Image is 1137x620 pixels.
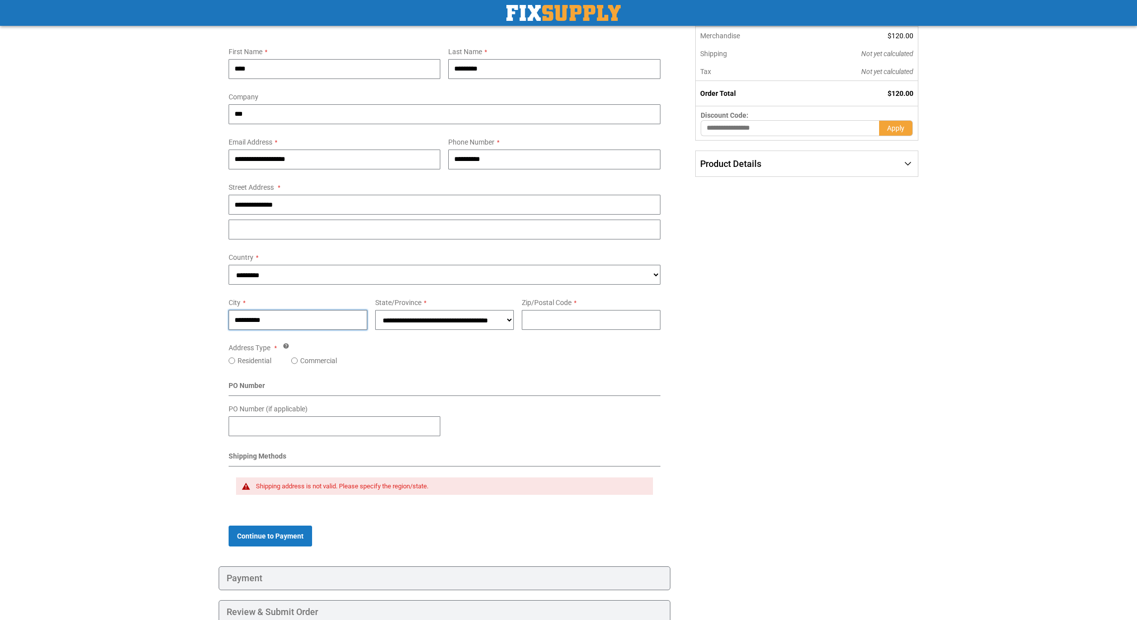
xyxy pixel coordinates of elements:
[237,532,304,540] span: Continue to Payment
[861,68,913,76] span: Not yet calculated
[229,253,253,261] span: Country
[229,405,308,413] span: PO Number (if applicable)
[861,50,913,58] span: Not yet calculated
[229,381,660,396] div: PO Number
[887,124,904,132] span: Apply
[700,50,727,58] span: Shipping
[300,356,337,366] label: Commercial
[229,138,272,146] span: Email Address
[522,299,571,307] span: Zip/Postal Code
[219,566,670,590] div: Payment
[448,138,494,146] span: Phone Number
[888,89,913,97] span: $120.00
[695,63,794,81] th: Tax
[229,183,274,191] span: Street Address
[701,111,748,119] span: Discount Code:
[879,120,913,136] button: Apply
[375,299,421,307] span: State/Province
[506,5,621,21] img: Fix Industrial Supply
[229,93,258,101] span: Company
[229,526,312,546] button: Continue to Payment
[695,27,794,45] th: Merchandise
[256,482,643,490] div: Shipping address is not valid. Please specify the region/state.
[238,356,271,366] label: Residential
[229,344,270,352] span: Address Type
[229,299,241,307] span: City
[229,48,262,56] span: First Name
[888,32,913,40] span: $120.00
[229,451,660,466] div: Shipping Methods
[448,48,482,56] span: Last Name
[506,5,621,21] a: store logo
[700,158,761,169] span: Product Details
[700,89,736,97] strong: Order Total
